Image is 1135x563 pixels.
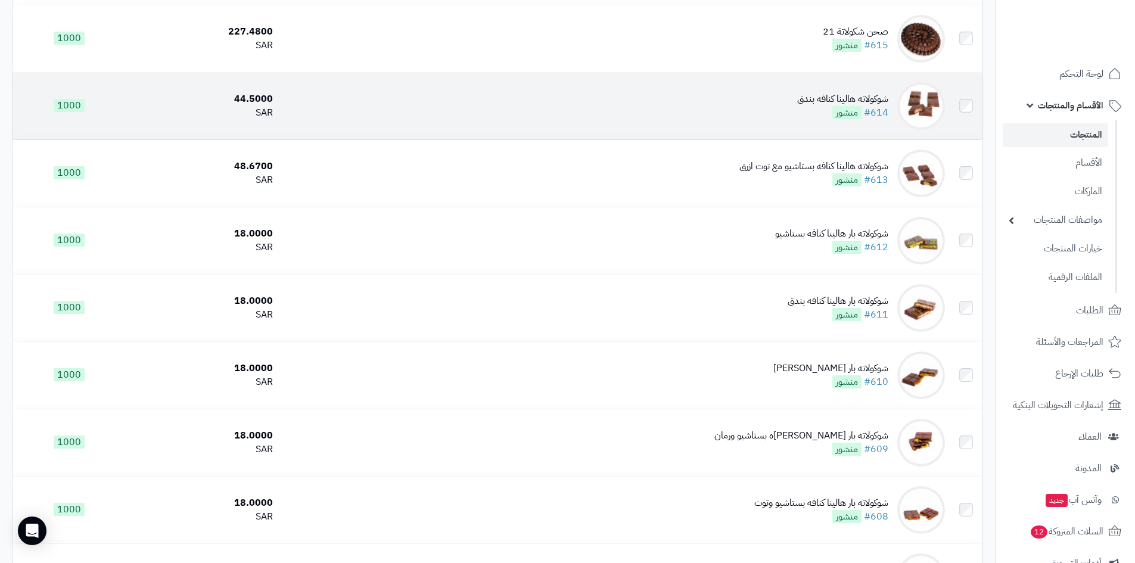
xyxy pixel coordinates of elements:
[864,509,888,524] a: #608
[130,106,273,120] div: SAR
[823,25,888,39] div: صحن شكولاتة 21
[1075,460,1102,477] span: المدونة
[54,32,85,45] span: 1000
[130,443,273,456] div: SAR
[1003,422,1128,451] a: العملاء
[1003,207,1108,233] a: مواصفات المنتجات
[1003,179,1108,204] a: الماركات
[897,150,945,197] img: شوكولاته هالينا كنافه بستاشيو مع توت ازرق
[739,160,888,173] div: شوكولاته هالينا كنافه بستاشيو مع توت ازرق
[1003,328,1128,356] a: المراجعات والأسئلة
[832,308,862,321] span: منشور
[1054,32,1124,57] img: logo-2.png
[1030,523,1103,540] span: السلات المتروكة
[754,496,888,510] div: شوكولاته بار هالينا كنافه بستاشيو وتوت
[1076,302,1103,319] span: الطلبات
[897,217,945,265] img: شوكولاته بار هالينا كنافه بستاشيو
[54,301,85,314] span: 1000
[832,39,862,52] span: منشور
[54,234,85,247] span: 1000
[54,166,85,179] span: 1000
[130,362,273,375] div: 18.0000
[897,419,945,466] img: شوكولاته بار هالينا كنافه بستاشيو ورمان
[1003,265,1108,290] a: الملفات الرقمية
[1003,359,1128,388] a: طلبات الإرجاع
[788,294,888,308] div: شوكولاته بار هالينا كنافه بندق
[864,307,888,322] a: #611
[130,160,273,173] div: 48.6700
[130,375,273,389] div: SAR
[832,241,862,254] span: منشور
[1078,428,1102,445] span: العملاء
[130,241,273,254] div: SAR
[54,368,85,381] span: 1000
[1003,517,1128,546] a: السلات المتروكة12
[897,352,945,399] img: شوكولاته بار هالينا كراميل
[864,105,888,120] a: #614
[130,510,273,524] div: SAR
[130,308,273,322] div: SAR
[864,240,888,254] a: #612
[1046,494,1068,507] span: جديد
[897,15,945,63] img: صحن شكولاتة 21
[1003,150,1108,176] a: الأقسام
[864,173,888,187] a: #613
[1036,334,1103,350] span: المراجعات والأسئلة
[897,486,945,534] img: شوكولاته بار هالينا كنافه بستاشيو وتوت
[1003,454,1128,483] a: المدونة
[130,429,273,443] div: 18.0000
[797,92,888,106] div: شوكولاته هالينا كنافه بندق
[1038,97,1103,114] span: الأقسام والمنتجات
[54,99,85,112] span: 1000
[1055,365,1103,382] span: طلبات الإرجاع
[130,39,273,52] div: SAR
[864,38,888,52] a: #615
[18,517,46,545] div: Open Intercom Messenger
[130,92,273,106] div: 44.5000
[1044,492,1102,508] span: وآتس آب
[1003,60,1128,88] a: لوحة التحكم
[130,25,273,39] div: 227.4800
[1003,123,1108,147] a: المنتجات
[1003,486,1128,514] a: وآتس آبجديد
[832,443,862,456] span: منشور
[897,82,945,130] img: شوكولاته هالينا كنافه بندق
[54,436,85,449] span: 1000
[130,173,273,187] div: SAR
[1031,525,1047,539] span: 12
[1013,397,1103,413] span: إشعارات التحويلات البنكية
[832,106,862,119] span: منشور
[832,173,862,186] span: منشور
[1003,391,1128,419] a: إشعارات التحويلات البنكية
[130,294,273,308] div: 18.0000
[1059,66,1103,82] span: لوحة التحكم
[130,227,273,241] div: 18.0000
[864,442,888,456] a: #609
[897,284,945,332] img: شوكولاته بار هالينا كنافه بندق
[832,375,862,388] span: منشور
[1003,236,1108,262] a: خيارات المنتجات
[773,362,888,375] div: شوكولاته بار [PERSON_NAME]
[775,227,888,241] div: شوكولاته بار هالينا كنافه بستاشيو
[714,429,888,443] div: شوكولاته بار [PERSON_NAME]ه بستاشيو ورمان
[864,375,888,389] a: #610
[54,503,85,516] span: 1000
[130,496,273,510] div: 18.0000
[1003,296,1128,325] a: الطلبات
[832,510,862,523] span: منشور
